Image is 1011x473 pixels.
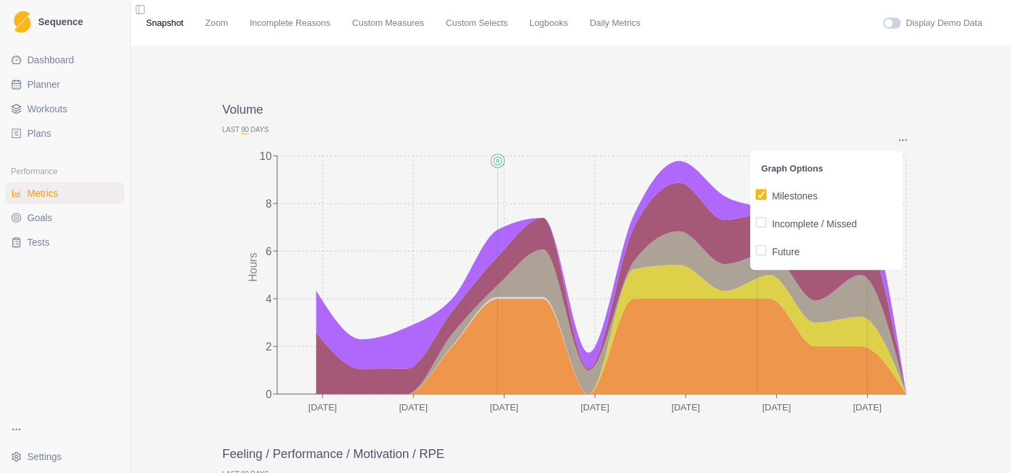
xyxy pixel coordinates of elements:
text: [DATE] [490,402,518,412]
a: Goals [5,207,125,229]
span: Tests [27,235,50,249]
a: Daily Metrics [590,16,640,30]
text: [DATE] [762,402,790,412]
button: Options [897,135,909,146]
a: Workouts [5,98,125,120]
p: Milestones [772,189,818,203]
tspan: 4 [266,293,272,304]
a: Planner [5,74,125,95]
p: Graph Options [761,162,892,176]
a: Logbooks [530,16,568,30]
text: [DATE] [399,402,428,412]
text: [DATE] [671,402,700,412]
button: Settings [5,446,125,468]
a: Custom Measures [352,16,423,30]
p: Future [772,244,799,259]
tspan: 2 [266,340,272,352]
span: 90 [241,126,248,134]
text: [DATE] [580,402,609,412]
span: Goals [27,211,52,225]
a: Dashboard [5,49,125,71]
a: Zoom [205,16,227,30]
p: Feeling / Performance / Motivation / RPE [223,445,920,463]
span: Workouts [27,102,67,116]
a: Snapshot [146,16,184,30]
label: Display Demo Data [906,16,982,30]
text: [DATE] [852,402,881,412]
tspan: 6 [266,245,272,257]
tspan: 10 [259,150,272,161]
text: [DATE] [308,402,336,412]
tspan: 0 [266,388,272,399]
span: Plans [27,127,51,140]
span: Planner [27,78,60,91]
a: Plans [5,123,125,144]
tspan: Hours [247,252,259,282]
a: Metrics [5,182,125,204]
p: Last Days [223,125,920,135]
a: Incomplete Reasons [250,16,331,30]
a: Tests [5,231,125,253]
p: Incomplete / Missed [772,216,857,231]
span: Metrics [27,186,58,200]
a: LogoSequence [5,5,125,38]
div: Performance [5,161,125,182]
tspan: 8 [266,197,272,209]
span: Dashboard [27,53,74,67]
img: Logo [14,11,31,33]
a: Custom Selects [446,16,508,30]
p: Volume [223,101,920,119]
span: Sequence [38,17,83,27]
